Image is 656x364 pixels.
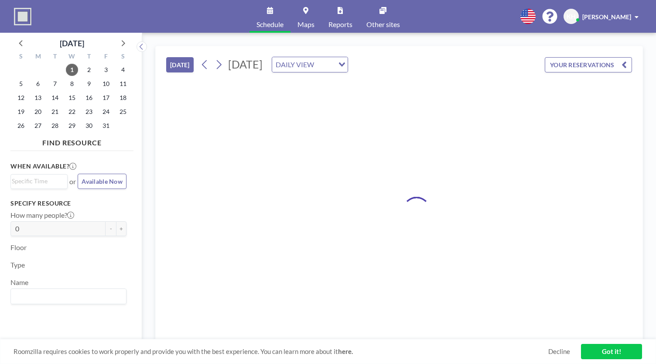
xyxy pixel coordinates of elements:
span: Saturday, October 18, 2025 [117,92,129,104]
h4: FIND RESOURCE [10,135,133,147]
img: organization-logo [14,8,31,25]
div: Search for option [11,289,126,304]
a: Decline [548,347,570,356]
span: Saturday, October 11, 2025 [117,78,129,90]
span: Wednesday, October 29, 2025 [66,120,78,132]
div: Search for option [272,57,348,72]
span: Sunday, October 12, 2025 [15,92,27,104]
span: Thursday, October 30, 2025 [83,120,95,132]
a: Got it! [581,344,642,359]
span: Saturday, October 4, 2025 [117,64,129,76]
div: [DATE] [60,37,84,49]
span: Thursday, October 9, 2025 [83,78,95,90]
span: [PERSON_NAME] [582,13,631,21]
span: [DATE] [228,58,263,71]
span: Tuesday, October 28, 2025 [49,120,61,132]
span: Saturday, October 25, 2025 [117,106,129,118]
label: Floor [10,243,27,252]
label: Name [10,278,28,287]
span: Wednesday, October 22, 2025 [66,106,78,118]
span: Sunday, October 19, 2025 [15,106,27,118]
div: Search for option [11,175,67,188]
span: Thursday, October 16, 2025 [83,92,95,104]
span: Monday, October 20, 2025 [32,106,44,118]
label: How many people? [10,211,74,220]
a: here. [338,347,353,355]
span: Reports [328,21,352,28]
span: Sunday, October 5, 2025 [15,78,27,90]
input: Search for option [12,291,121,302]
span: Friday, October 3, 2025 [100,64,112,76]
span: Schedule [256,21,284,28]
span: Wednesday, October 15, 2025 [66,92,78,104]
input: Search for option [12,176,62,186]
span: Available Now [82,178,123,185]
button: + [116,221,126,236]
span: Thursday, October 23, 2025 [83,106,95,118]
div: M [30,52,47,63]
span: Other sites [366,21,400,28]
span: Monday, October 27, 2025 [32,120,44,132]
span: Friday, October 10, 2025 [100,78,112,90]
span: Tuesday, October 14, 2025 [49,92,61,104]
span: Wednesday, October 1, 2025 [66,64,78,76]
button: - [106,221,116,236]
span: Tuesday, October 7, 2025 [49,78,61,90]
button: [DATE] [166,57,194,72]
span: Roomzilla requires cookies to work properly and provide you with the best experience. You can lea... [14,347,548,356]
div: W [64,52,81,63]
h3: Specify resource [10,199,126,207]
div: F [97,52,114,63]
span: KH [567,13,576,21]
div: S [114,52,131,63]
div: T [80,52,97,63]
input: Search for option [317,59,333,70]
button: YOUR RESERVATIONS [545,57,632,72]
button: Available Now [78,174,126,189]
span: Friday, October 17, 2025 [100,92,112,104]
span: Thursday, October 2, 2025 [83,64,95,76]
span: Friday, October 24, 2025 [100,106,112,118]
span: Monday, October 6, 2025 [32,78,44,90]
span: Tuesday, October 21, 2025 [49,106,61,118]
span: Monday, October 13, 2025 [32,92,44,104]
span: Wednesday, October 8, 2025 [66,78,78,90]
div: S [13,52,30,63]
span: Sunday, October 26, 2025 [15,120,27,132]
span: Maps [297,21,314,28]
span: or [69,177,76,186]
label: Type [10,261,25,269]
span: Friday, October 31, 2025 [100,120,112,132]
span: DAILY VIEW [274,59,316,70]
div: T [47,52,64,63]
